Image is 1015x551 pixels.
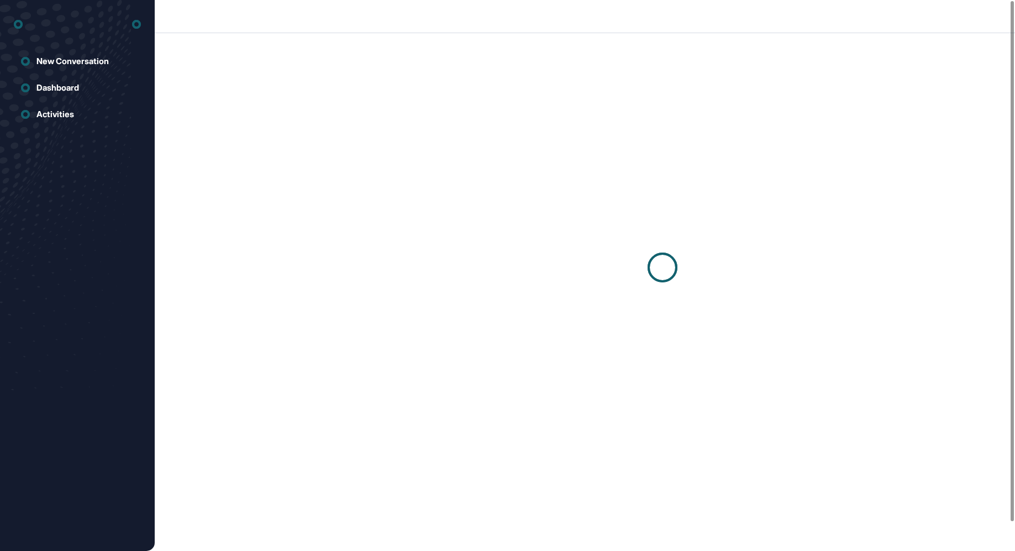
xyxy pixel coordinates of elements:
div: entrapeer-logo [14,15,23,33]
div: Activities [36,109,74,119]
div: New Conversation [36,56,109,66]
a: Dashboard [14,77,141,99]
a: Activities [14,103,141,125]
div: Dashboard [36,83,79,93]
a: New Conversation [14,50,141,72]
